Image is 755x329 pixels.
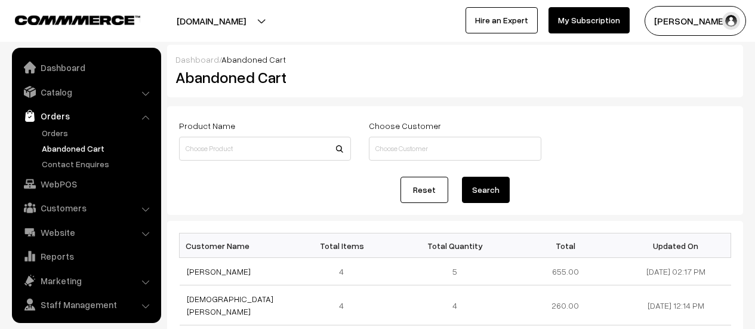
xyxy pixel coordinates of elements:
[15,245,157,267] a: Reports
[510,258,621,285] td: 655.00
[722,12,740,30] img: user
[15,57,157,78] a: Dashboard
[548,7,630,33] a: My Subscription
[400,258,510,285] td: 5
[175,54,219,64] a: Dashboard
[179,137,351,161] input: Choose Product
[15,81,157,103] a: Catalog
[187,294,273,316] a: [DEMOGRAPHIC_DATA][PERSON_NAME]
[15,173,157,195] a: WebPOS
[135,6,288,36] button: [DOMAIN_NAME]
[39,158,157,170] a: Contact Enquires
[175,53,735,66] div: /
[187,266,251,276] a: [PERSON_NAME]
[466,7,538,33] a: Hire an Expert
[510,285,621,325] td: 260.00
[621,258,731,285] td: [DATE] 02:17 PM
[400,233,510,258] th: Total Quantity
[400,177,448,203] a: Reset
[179,119,235,132] label: Product Name
[15,105,157,127] a: Orders
[15,294,157,315] a: Staff Management
[621,285,731,325] td: [DATE] 12:14 PM
[39,142,157,155] a: Abandoned Cart
[462,177,510,203] button: Search
[221,54,286,64] span: Abandoned Cart
[180,233,290,258] th: Customer Name
[369,137,541,161] input: Choose Customer
[621,233,731,258] th: Updated On
[39,127,157,139] a: Orders
[15,222,157,243] a: Website
[175,68,350,87] h2: Abandoned Cart
[289,233,400,258] th: Total Items
[15,12,119,26] a: COMMMERCE
[400,285,510,325] td: 4
[369,119,441,132] label: Choose Customer
[15,16,140,24] img: COMMMERCE
[289,285,400,325] td: 4
[15,197,157,219] a: Customers
[645,6,746,36] button: [PERSON_NAME]
[15,270,157,291] a: Marketing
[510,233,621,258] th: Total
[289,258,400,285] td: 4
